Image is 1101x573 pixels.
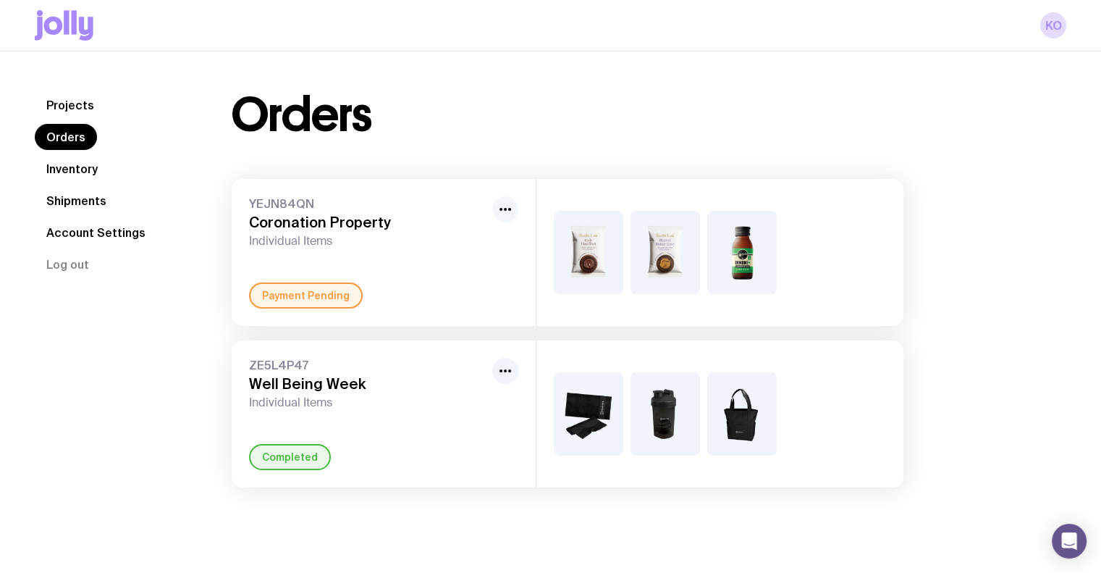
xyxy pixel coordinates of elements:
[249,234,486,248] span: Individual Items
[1040,12,1066,38] a: KO
[249,283,363,309] div: Payment Pending
[35,219,157,246] a: Account Settings
[232,92,371,138] h1: Orders
[249,214,486,231] h3: Coronation Property
[249,396,486,410] span: Individual Items
[249,358,486,372] span: ZE5L4P47
[35,188,118,214] a: Shipments
[35,251,101,277] button: Log out
[249,196,486,211] span: YEJN84QN
[35,156,109,182] a: Inventory
[1052,524,1087,559] div: Open Intercom Messenger
[249,375,486,393] h3: Well Being Week
[249,444,331,470] div: Completed
[35,124,97,150] a: Orders
[35,92,106,118] a: Projects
